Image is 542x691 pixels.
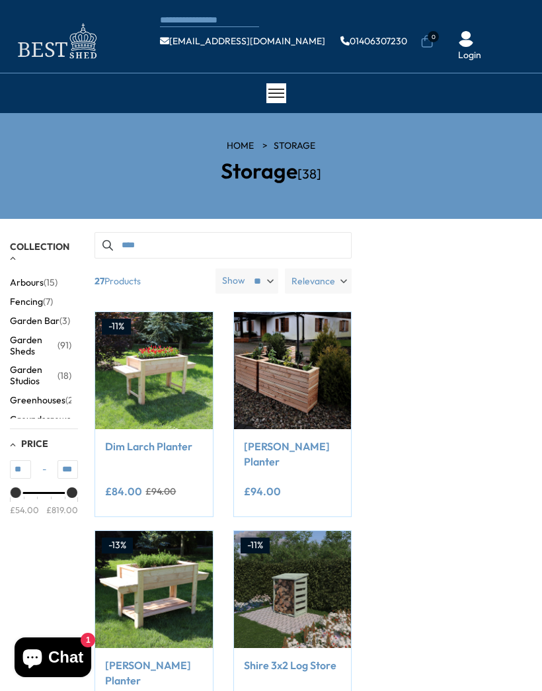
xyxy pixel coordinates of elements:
a: Login [458,49,481,62]
a: [PERSON_NAME] Planter [105,658,202,688]
inbox-online-store-chat: Shopify online store chat [11,637,95,680]
input: Max value [58,460,79,479]
span: (18) [58,370,71,382]
span: (15) [44,277,58,288]
span: Price [21,438,48,450]
ins: £84.00 [105,486,142,497]
span: - [31,463,58,476]
button: Arbours (15) [10,273,58,292]
span: Garden Studios [10,364,58,387]
span: (29) [65,395,81,406]
input: Min value [10,460,31,479]
button: Garden Sheds (91) [10,331,71,361]
span: Relevance [291,268,335,294]
a: [EMAIL_ADDRESS][DOMAIN_NAME] [160,36,325,46]
span: Groundscrews Base [10,414,71,436]
span: (3) [59,315,70,327]
a: Shire 3x2 Log Store [244,658,341,672]
span: 0 [428,31,439,42]
button: Groundscrews Base (7) [10,410,81,440]
button: Fencing (7) [10,292,53,311]
label: Relevance [285,268,352,294]
div: -13% [102,538,133,553]
img: Marta Larch Planter - Best Shed [234,312,351,429]
a: [PERSON_NAME] Planter [244,439,341,469]
div: -11% [102,319,131,335]
label: Show [222,274,245,288]
img: Ron Larch Planter - Best Shed [95,531,212,648]
img: Dim Larch Planter - Best Shed [95,312,212,429]
a: Storage [274,140,315,153]
span: Greenhouses [10,395,65,406]
span: Arbours [10,277,44,288]
div: £54.00 [10,504,39,516]
span: [38] [297,165,321,182]
a: 01406307230 [340,36,407,46]
button: Greenhouses (29) [10,391,81,410]
ins: £94.00 [244,486,281,497]
div: -11% [241,538,270,553]
button: Garden Studios (18) [10,360,71,391]
a: 0 [420,35,434,48]
button: Garden Bar (3) [10,311,70,331]
span: Garden Sheds [10,335,58,357]
a: HOME [227,140,254,153]
span: (7) [43,296,53,307]
span: (91) [58,340,71,351]
span: Garden Bar [10,315,59,327]
h2: Storage [100,159,442,183]
div: Price [10,492,78,527]
del: £94.00 [145,487,176,496]
a: Dim Larch Planter [105,439,202,454]
img: User Icon [458,31,474,47]
span: Collection [10,241,69,253]
b: 27 [95,268,104,294]
div: £819.00 [46,504,78,516]
span: Products [89,268,210,294]
span: Fencing [10,296,43,307]
input: Search products [95,232,351,259]
img: logo [10,20,102,63]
